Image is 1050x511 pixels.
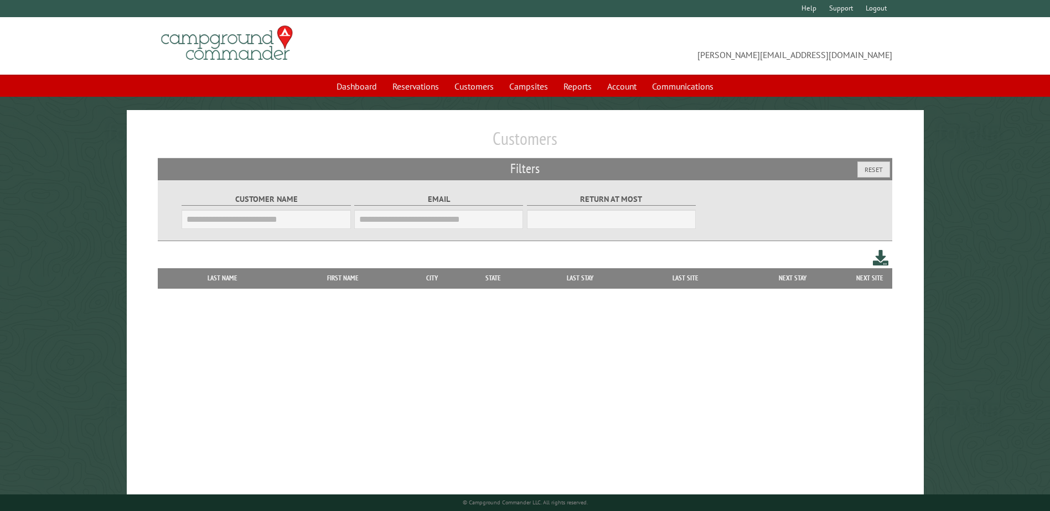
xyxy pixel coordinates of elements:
h1: Customers [158,128,892,158]
label: Customer Name [182,193,350,206]
th: City [405,268,459,288]
label: Email [354,193,523,206]
a: Reservations [386,76,446,97]
a: Customers [448,76,500,97]
th: Next Site [848,268,892,288]
a: Dashboard [330,76,384,97]
th: First Name [281,268,405,288]
a: Account [601,76,643,97]
small: © Campground Commander LLC. All rights reserved. [463,499,588,506]
th: Next Stay [738,268,848,288]
a: Download this customer list (.csv) [873,248,889,268]
button: Reset [857,161,890,178]
a: Reports [557,76,598,97]
a: Campsites [503,76,555,97]
a: Communications [645,76,720,97]
label: Return at most [527,193,696,206]
th: Last Stay [527,268,634,288]
span: [PERSON_NAME][EMAIL_ADDRESS][DOMAIN_NAME] [525,30,892,61]
h2: Filters [158,158,892,179]
th: Last Name [163,268,281,288]
img: Campground Commander [158,22,296,65]
th: Last Site [633,268,737,288]
th: State [459,268,527,288]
